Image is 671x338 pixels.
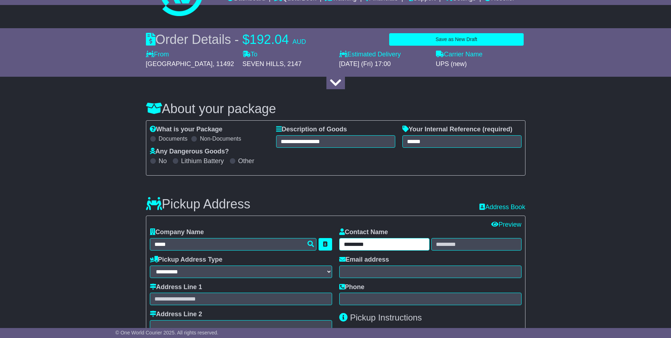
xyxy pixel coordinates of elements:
[116,330,219,336] span: © One World Courier 2025. All rights reserved.
[436,51,483,59] label: Carrier Name
[276,126,347,133] label: Description of Goods
[146,102,525,116] h3: About your package
[238,157,254,165] label: Other
[402,126,513,133] label: Your Internal Reference (required)
[146,197,250,211] h3: Pickup Address
[339,283,365,291] label: Phone
[350,313,422,322] span: Pickup Instructions
[146,32,306,47] div: Order Details -
[389,33,523,46] button: Save as New Draft
[150,283,202,291] label: Address Line 1
[479,203,525,211] a: Address Book
[150,148,229,156] label: Any Dangerous Goods?
[150,256,223,264] label: Pickup Address Type
[339,51,429,59] label: Estimated Delivery
[339,256,389,264] label: Email address
[181,157,224,165] label: Lithium Battery
[150,228,204,236] label: Company Name
[213,60,234,67] span: , 11492
[243,32,250,47] span: $
[200,135,241,142] label: Non-Documents
[146,51,169,59] label: From
[243,51,258,59] label: To
[339,60,429,68] div: [DATE] (Fri) 17:00
[243,60,284,67] span: SEVEN HILLS
[284,60,302,67] span: , 2147
[293,38,306,45] span: AUD
[436,60,525,68] div: UPS (new)
[150,311,202,318] label: Address Line 2
[159,157,167,165] label: No
[250,32,289,47] span: 192.04
[146,60,213,67] span: [GEOGRAPHIC_DATA]
[159,135,188,142] label: Documents
[339,228,388,236] label: Contact Name
[150,126,223,133] label: What is your Package
[491,221,521,228] a: Preview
